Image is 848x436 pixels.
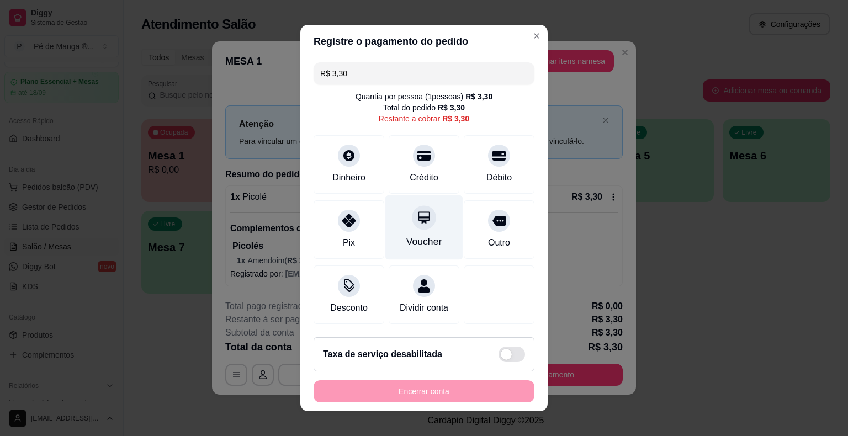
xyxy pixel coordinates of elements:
div: Crédito [410,171,438,184]
div: Desconto [330,301,368,315]
div: R$ 3,30 [442,113,469,124]
div: Voucher [406,235,442,249]
div: Outro [488,236,510,249]
button: Close [528,27,545,45]
div: Dividir conta [400,301,448,315]
div: Restante a cobrar [379,113,469,124]
input: Ex.: hambúrguer de cordeiro [320,62,528,84]
header: Registre o pagamento do pedido [300,25,548,58]
div: Total do pedido [383,102,465,113]
div: Dinheiro [332,171,365,184]
div: Pix [343,236,355,249]
div: R$ 3,30 [465,91,492,102]
div: Débito [486,171,512,184]
div: Quantia por pessoa ( 1 pessoas) [356,91,492,102]
div: R$ 3,30 [438,102,465,113]
h2: Taxa de serviço desabilitada [323,348,442,361]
